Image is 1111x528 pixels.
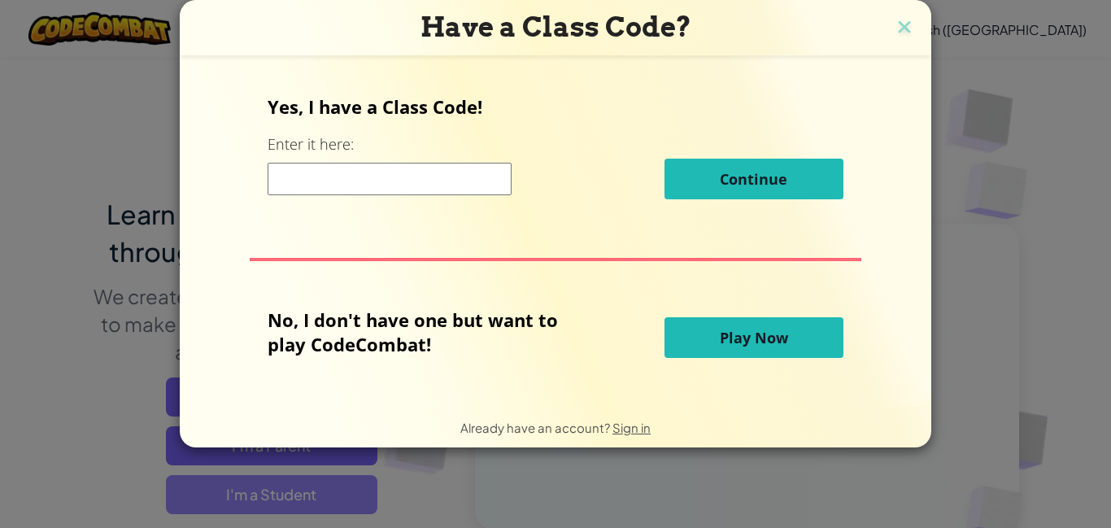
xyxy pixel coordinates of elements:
img: close icon [894,16,915,41]
a: Sign in [612,420,651,435]
span: Play Now [720,328,788,347]
button: Play Now [664,317,843,358]
label: Enter it here: [268,134,354,155]
p: Yes, I have a Class Code! [268,94,843,119]
p: No, I don't have one but want to play CodeCombat! [268,308,582,356]
span: Have a Class Code? [420,11,691,43]
span: Already have an account? [460,420,612,435]
span: Continue [720,169,787,189]
button: Continue [664,159,843,199]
